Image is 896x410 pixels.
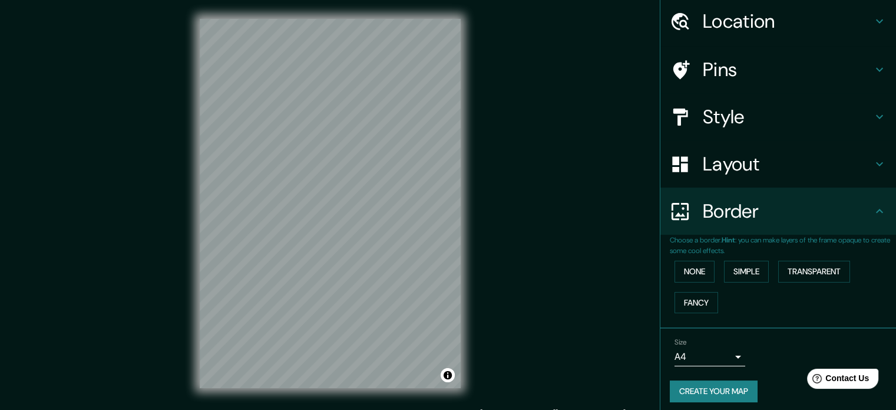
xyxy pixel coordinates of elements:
div: Pins [660,46,896,93]
button: Simple [724,261,769,283]
p: Choose a border. : you can make layers of the frame opaque to create some cool effects. [670,235,896,256]
div: Style [660,93,896,140]
div: Border [660,188,896,235]
button: Create your map [670,381,758,402]
h4: Layout [703,152,872,176]
div: Layout [660,140,896,188]
h4: Border [703,199,872,223]
label: Size [675,337,687,347]
button: Fancy [675,292,718,314]
button: Toggle attribution [441,368,455,382]
canvas: Map [200,19,461,388]
h4: Pins [703,58,872,81]
iframe: Help widget launcher [791,364,883,397]
button: Transparent [778,261,850,283]
b: Hint [722,235,735,245]
button: None [675,261,715,283]
h4: Style [703,105,872,129]
h4: Location [703,9,872,33]
div: A4 [675,347,745,366]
